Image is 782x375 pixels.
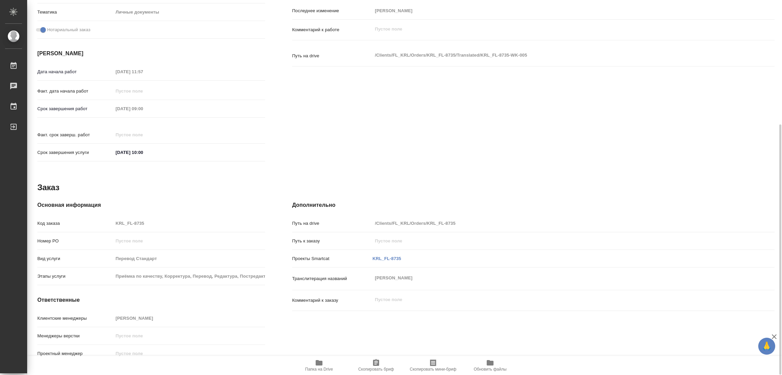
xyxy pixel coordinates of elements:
p: Вид услуги [37,255,113,262]
button: 🙏 [758,338,775,355]
span: Папка на Drive [305,367,333,372]
input: Пустое поле [113,86,173,96]
p: Тематика [37,9,113,16]
input: Пустое поле [113,218,265,228]
input: Пустое поле [373,6,734,16]
input: Пустое поле [113,104,173,114]
button: Скопировать мини-бриф [405,356,462,375]
p: Дата начала работ [37,68,113,75]
h4: Дополнительно [292,201,775,209]
button: Скопировать бриф [348,356,405,375]
p: Транслитерация названий [292,275,373,282]
h4: Основная информация [37,201,265,209]
textarea: /Clients/FL_KRL/Orders/KRL_FL-8735/Translated/KRL_FL-8735-WK-005 [373,50,734,61]
input: ✎ Введи что-нибудь [113,147,173,157]
input: Пустое поле [113,331,265,341]
p: Последнее изменение [292,7,373,14]
input: Пустое поле [113,254,265,263]
p: Этапы услуги [37,273,113,280]
p: Проектный менеджер [37,350,113,357]
span: Скопировать бриф [358,367,394,372]
p: Номер РО [37,238,113,244]
p: Комментарий к работе [292,26,373,33]
button: Обновить файлы [462,356,519,375]
input: Пустое поле [373,218,734,228]
input: Пустое поле [113,67,173,77]
p: Клиентские менеджеры [37,315,113,322]
p: Срок завершения услуги [37,149,113,156]
input: Пустое поле [113,313,265,323]
span: Обновить файлы [474,367,507,372]
span: Нотариальный заказ [47,26,90,33]
input: Пустое поле [373,236,734,246]
p: Код заказа [37,220,113,227]
input: Пустое поле [113,236,265,246]
textarea: [PERSON_NAME] [373,272,734,284]
span: 🙏 [761,339,772,353]
a: KRL_FL-8735 [373,256,401,261]
p: Путь на drive [292,220,373,227]
p: Комментарий к заказу [292,297,373,304]
p: Путь на drive [292,53,373,59]
h2: Заказ [37,182,59,193]
p: Факт. срок заверш. работ [37,132,113,138]
h4: Ответственные [37,296,265,304]
span: Скопировать мини-бриф [410,367,456,372]
input: Пустое поле [113,271,265,281]
input: Пустое поле [113,130,173,140]
p: Срок завершения работ [37,105,113,112]
p: Проекты Smartcat [292,255,373,262]
p: Факт. дата начала работ [37,88,113,95]
button: Папка на Drive [291,356,348,375]
p: Путь к заказу [292,238,373,244]
input: Пустое поле [113,349,265,358]
p: Менеджеры верстки [37,333,113,339]
h4: [PERSON_NAME] [37,50,265,58]
div: Личные документы [113,6,265,18]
